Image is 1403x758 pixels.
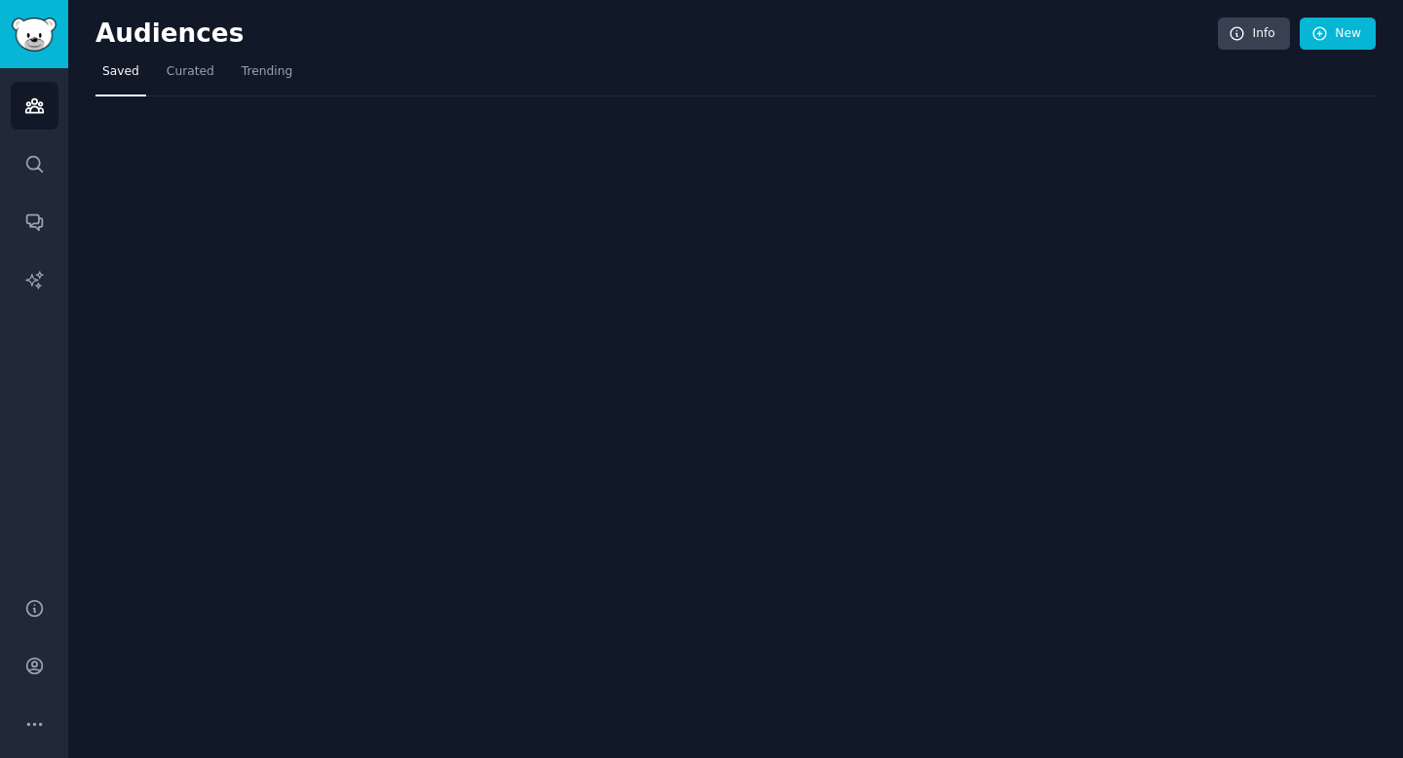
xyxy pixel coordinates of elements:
a: Info [1218,18,1290,51]
a: Curated [160,57,221,96]
img: GummySearch logo [12,18,57,52]
a: New [1300,18,1376,51]
a: Trending [235,57,299,96]
h2: Audiences [95,19,1218,50]
span: Curated [167,63,214,81]
span: Saved [102,63,139,81]
a: Saved [95,57,146,96]
span: Trending [242,63,292,81]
